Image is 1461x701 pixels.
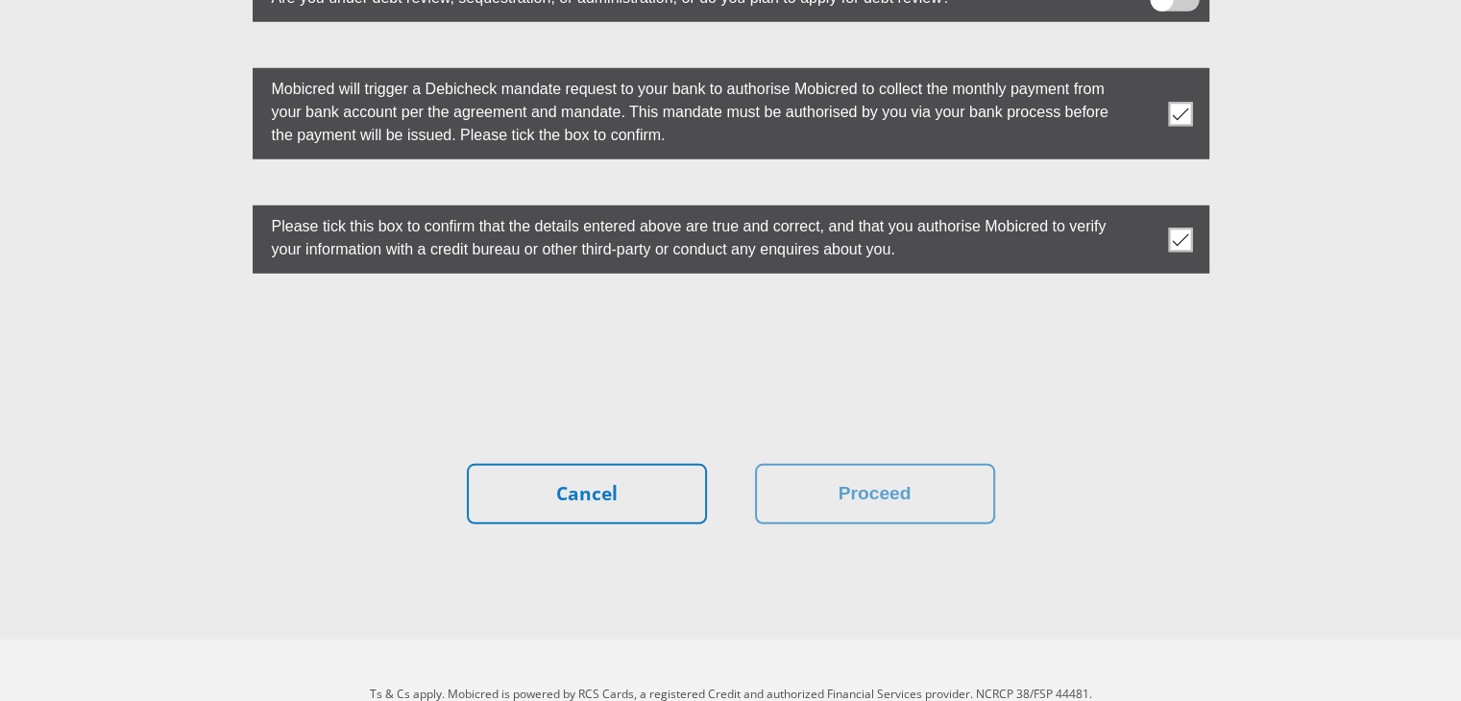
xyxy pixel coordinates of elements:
a: Cancel [467,464,707,524]
button: Proceed [755,464,995,524]
iframe: reCAPTCHA [585,320,877,395]
label: Mobicred will trigger a Debicheck mandate request to your bank to authorise Mobicred to collect t... [253,68,1113,152]
label: Please tick this box to confirm that the details entered above are true and correct, and that you... [253,205,1113,266]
